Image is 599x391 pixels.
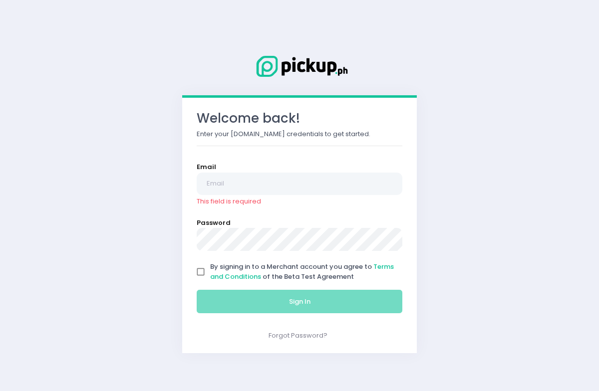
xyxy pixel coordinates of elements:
[250,54,349,79] img: Logo
[289,297,310,306] span: Sign In
[197,218,231,228] label: Password
[197,129,402,139] p: Enter your [DOMAIN_NAME] credentials to get started.
[210,262,394,281] span: By signing in to a Merchant account you agree to of the Beta Test Agreement
[197,111,402,126] h3: Welcome back!
[197,173,402,195] input: Email
[269,331,327,340] a: Forgot Password?
[210,262,394,281] a: Terms and Conditions
[197,290,402,314] button: Sign In
[197,196,402,206] div: This field is required
[197,162,216,172] label: Email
